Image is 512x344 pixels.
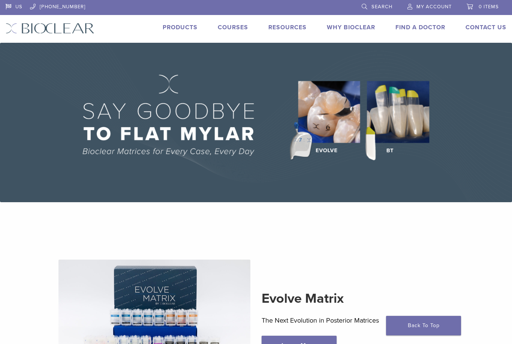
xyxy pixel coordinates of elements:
a: Resources [268,24,307,31]
h2: Evolve Matrix [262,290,454,308]
a: Find A Doctor [395,24,445,31]
span: Search [371,4,392,10]
a: Courses [218,24,248,31]
span: 0 items [479,4,499,10]
span: My Account [416,4,452,10]
a: Products [163,24,198,31]
p: The Next Evolution in Posterior Matrices [262,315,454,326]
img: Bioclear [6,23,94,34]
a: Why Bioclear [327,24,375,31]
a: Back To Top [386,316,461,335]
a: Contact Us [466,24,506,31]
